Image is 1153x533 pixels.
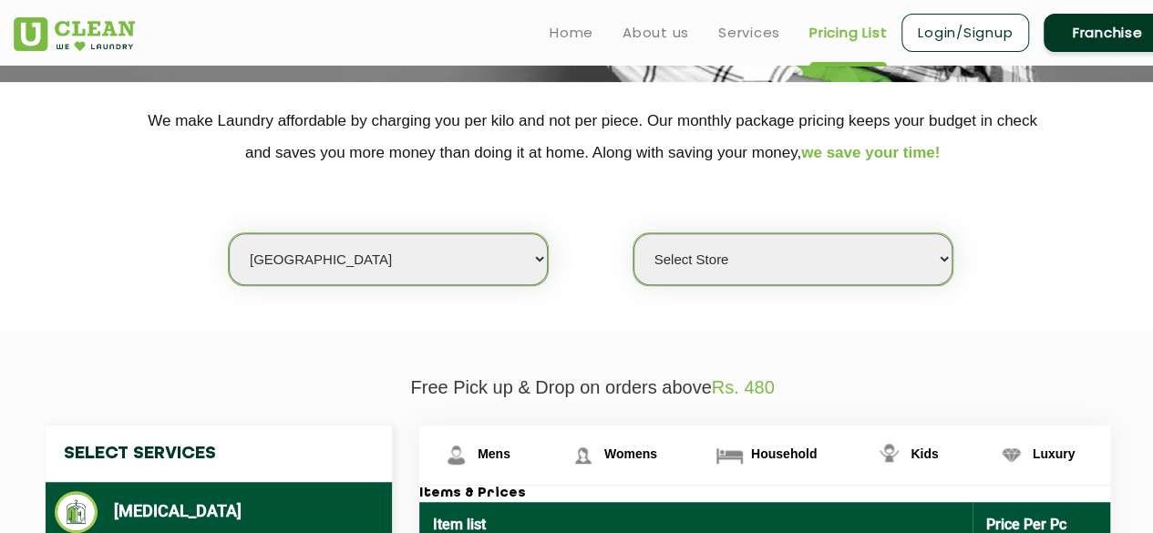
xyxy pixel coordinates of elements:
img: Dry Cleaning [55,491,98,533]
a: Pricing List [809,22,887,44]
img: UClean Laundry and Dry Cleaning [14,17,135,51]
span: Household [751,446,817,461]
a: Services [718,22,780,44]
img: Household [714,439,746,471]
a: Login/Signup [901,14,1029,52]
img: Womens [567,439,599,471]
span: Luxury [1033,446,1076,461]
span: Kids [911,446,938,461]
img: Luxury [995,439,1027,471]
span: Mens [478,446,510,461]
span: Rs. 480 [712,377,775,397]
h3: Items & Prices [419,486,1110,502]
img: Kids [873,439,905,471]
a: Home [550,22,593,44]
img: Mens [440,439,472,471]
h4: Select Services [46,425,392,482]
li: [MEDICAL_DATA] [55,491,383,533]
span: Womens [604,446,657,461]
a: About us [623,22,689,44]
span: we save your time! [801,144,940,161]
